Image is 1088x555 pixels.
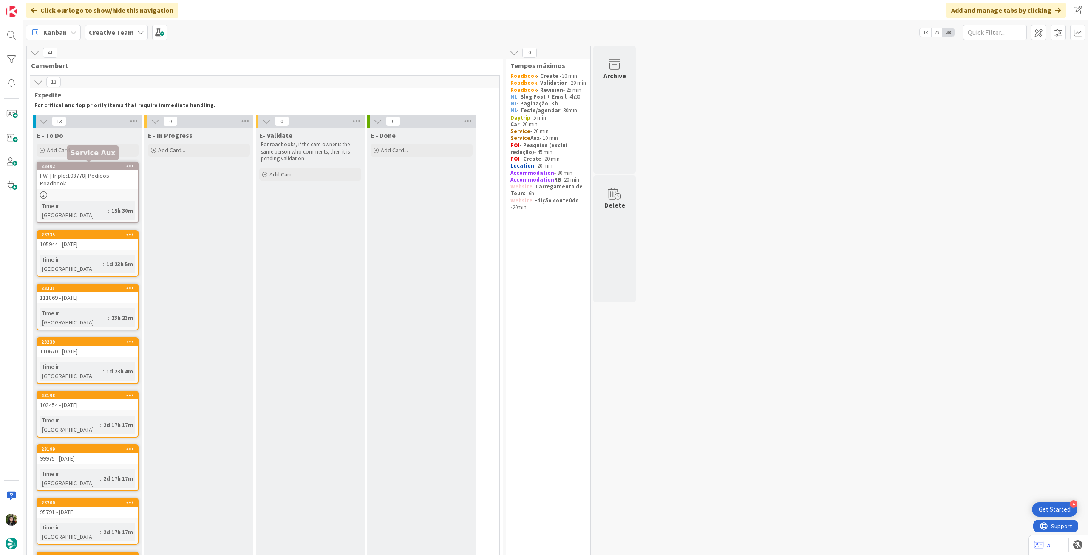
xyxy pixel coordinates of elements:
span: : [103,259,104,269]
span: : [100,420,101,430]
strong: Service [510,134,530,142]
span: Camembert [31,61,492,70]
div: Time in [GEOGRAPHIC_DATA] [40,308,108,327]
strong: Website [510,197,533,204]
div: 2d 17h 17m [101,527,135,537]
span: E- Validate [259,131,292,139]
div: 23235105944 - [DATE] [37,231,138,250]
a: 23402FW: [TripId:103778] Pedidos RoadbookTime in [GEOGRAPHIC_DATA]:15h 30m [37,162,139,223]
div: Time in [GEOGRAPHIC_DATA] [40,255,103,273]
strong: NL [510,93,517,100]
span: 13 [46,77,61,87]
span: 3x [943,28,954,37]
p: - - 6h [510,183,586,197]
div: Get Started [1039,505,1071,514]
span: : [100,474,101,483]
p: - 20 min [510,162,586,169]
strong: Service [510,128,530,135]
span: : [100,527,101,537]
p: For roadbooks, if the card owner is the same person who comments, then it is pending validation [261,141,360,162]
strong: Aux [530,134,540,142]
p: - 20 min [510,176,586,183]
div: 23198 [37,392,138,399]
div: 23h 23m [109,313,135,322]
input: Quick Filter... [963,25,1027,40]
span: E - To Do [37,131,63,139]
div: 23199 [41,446,138,452]
strong: Roadbook [510,72,537,80]
strong: Accommodation [510,176,554,183]
div: Time in [GEOGRAPHIC_DATA] [40,362,103,381]
strong: NL [510,100,517,107]
div: Add and manage tabs by clicking [946,3,1066,18]
strong: Carregamento de Tours [510,183,584,197]
strong: POI [510,142,520,149]
div: 23331 [37,285,138,292]
a: 23198103454 - [DATE]Time in [GEOGRAPHIC_DATA]:2d 17h 17m [37,391,139,438]
div: 111869 - [DATE] [37,292,138,303]
strong: For critical and top priority items that require immediate handling. [34,102,215,109]
img: BC [6,514,17,526]
div: 105944 - [DATE] [37,239,138,250]
strong: Website [510,183,533,190]
span: Kanban [43,27,67,37]
p: - 30 min [510,170,586,176]
div: 15h 30m [109,206,135,215]
strong: Accommodation [510,169,554,176]
div: 23198103454 - [DATE] [37,392,138,410]
span: 0 [163,116,178,126]
div: Time in [GEOGRAPHIC_DATA] [40,201,108,220]
span: 2x [931,28,943,37]
div: 99975 - [DATE] [37,453,138,464]
strong: NL [510,107,517,114]
div: 23239 [37,338,138,346]
strong: - Create [520,155,541,162]
p: 30 min [510,73,586,80]
div: 103454 - [DATE] [37,399,138,410]
a: 2320095791 - [DATE]Time in [GEOGRAPHIC_DATA]:2d 17h 17m [37,498,139,545]
span: 1x [920,28,931,37]
p: - 20min [510,197,586,211]
span: Support [18,1,39,11]
strong: - Pesquisa (exclui redação) [510,142,569,156]
span: : [108,313,109,322]
span: Add Card... [47,146,74,154]
strong: - Teste/agendar [517,107,560,114]
div: 23235 [41,232,138,238]
span: E - In Progress [148,131,193,139]
div: Time in [GEOGRAPHIC_DATA] [40,523,100,541]
p: - 45 min [510,142,586,156]
div: 2319999975 - [DATE] [37,445,138,464]
span: Tempos máximos [510,61,580,70]
div: 23200 [41,500,138,506]
div: 23402 [41,163,138,169]
div: 23200 [37,499,138,507]
strong: POI [510,155,520,162]
a: 23239110670 - [DATE]Time in [GEOGRAPHIC_DATA]:1d 23h 4m [37,337,139,384]
span: Add Card... [158,146,185,154]
span: 0 [386,116,400,126]
span: : [108,206,109,215]
strong: RB [554,176,561,183]
p: - 4h30 [510,94,586,100]
span: Add Card... [381,146,408,154]
div: Delete [604,200,625,210]
div: 23331 [41,285,138,291]
strong: - Paginação [517,100,548,107]
strong: Edição conteúdo - [510,197,580,211]
div: 1d 23h 5m [104,259,135,269]
strong: - Create - [537,72,562,80]
div: 23402 [37,162,138,170]
div: Click our logo to show/hide this navigation [26,3,178,18]
h5: Service Aux [70,149,115,157]
div: Archive [603,71,626,81]
div: 1d 23h 4m [104,367,135,376]
div: FW: [TripId:103778] Pedidos Roadbook [37,170,138,189]
div: 23331111869 - [DATE] [37,285,138,303]
div: 23239110670 - [DATE] [37,338,138,357]
div: 110670 - [DATE] [37,346,138,357]
div: Open Get Started checklist, remaining modules: 4 [1032,502,1077,517]
p: - 10 min [510,135,586,142]
div: 2320095791 - [DATE] [37,499,138,518]
span: E - Done [371,131,396,139]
